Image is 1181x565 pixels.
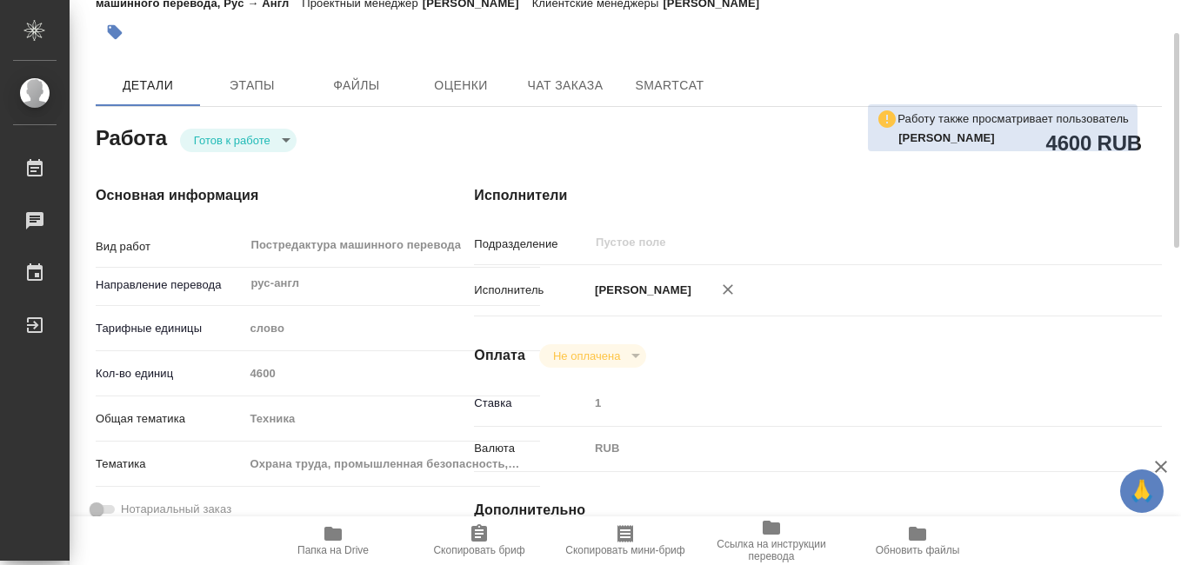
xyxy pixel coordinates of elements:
[244,449,540,479] div: Охрана труда, промышленная безопасность, экология и стандартизация
[1127,473,1157,509] span: 🙏
[548,349,625,363] button: Не оплачена
[709,270,747,309] button: Удалить исполнителя
[260,516,406,565] button: Папка на Drive
[406,516,552,565] button: Скопировать бриф
[121,501,231,518] span: Нотариальный заказ
[96,320,244,337] p: Тарифные единицы
[433,544,524,556] span: Скопировать бриф
[96,185,404,206] h4: Основная информация
[96,276,244,294] p: Направление перевода
[589,434,1104,463] div: RUB
[589,282,691,299] p: [PERSON_NAME]
[552,516,698,565] button: Скопировать мини-бриф
[244,404,540,434] div: Техника
[897,110,1129,128] p: Работу также просматривает пользователь
[96,238,244,256] p: Вид работ
[106,75,190,96] span: Детали
[315,75,398,96] span: Файлы
[297,544,369,556] span: Папка на Drive
[474,345,525,366] h4: Оплата
[698,516,844,565] button: Ссылка на инструкции перевода
[594,232,1064,253] input: Пустое поле
[419,75,503,96] span: Оценки
[210,75,294,96] span: Этапы
[1120,469,1164,513] button: 🙏
[565,544,684,556] span: Скопировать мини-бриф
[898,130,1129,147] p: Журавлева Александра
[524,75,607,96] span: Чат заказа
[244,361,540,386] input: Пустое поле
[589,390,1104,415] input: Пустое поле
[474,185,1162,206] h4: Исполнители
[474,395,589,412] p: Ставка
[96,455,244,473] p: Тематика
[709,538,834,562] span: Ссылка на инструкции перевода
[180,129,297,152] div: Готов к работе
[628,75,711,96] span: SmartCat
[96,13,134,51] button: Добавить тэг
[96,365,244,382] p: Кол-во единиц
[189,133,276,148] button: Готов к работе
[898,131,995,144] b: [PERSON_NAME]
[474,440,589,457] p: Валюта
[539,344,646,368] div: Готов к работе
[96,121,167,152] h2: Работа
[244,314,540,343] div: слово
[876,544,960,556] span: Обновить файлы
[474,500,1162,521] h4: Дополнительно
[844,516,991,565] button: Обновить файлы
[474,236,589,253] p: Подразделение
[96,410,244,428] p: Общая тематика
